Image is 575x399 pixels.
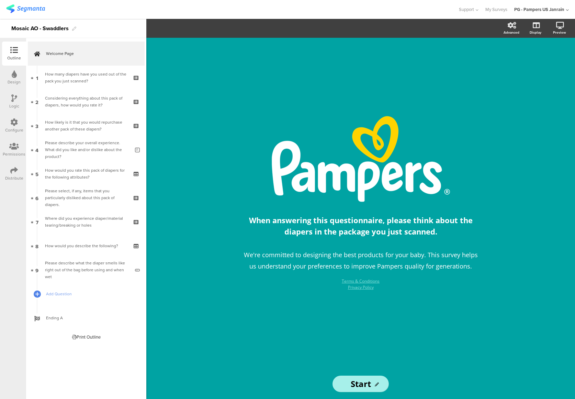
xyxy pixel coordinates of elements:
div: Print Outline [72,334,101,340]
div: Preview [553,30,566,35]
a: 8 How would you describe the following? [28,234,145,258]
a: Ending A [28,306,145,330]
div: Design [8,79,21,85]
div: PG - Pampers US Janrain [514,6,564,13]
a: 2 Considering everything about this pack of diapers, how would you rate it? [28,90,145,114]
div: Advanced [504,30,519,35]
span: Support [459,6,474,13]
span: 6 [35,194,38,202]
strong: When answering this questionnaire, please think about the diapers in the package you just scanned. [249,215,473,237]
a: 1 How many diapers have you used out of the pack you just scanned? [28,66,145,90]
span: 5 [35,170,38,178]
a: 5 How would you rate this pack of diapers for the following attributes? [28,162,145,186]
div: Outline [7,55,21,61]
span: Ending A [46,315,134,321]
span: 8 [35,242,38,250]
span: 4 [35,146,38,153]
span: Add Question [46,290,134,297]
a: 4 Please describe your overall experience. What did you like and/or dislike about the product? [28,138,145,162]
div: Mosaic AO - Swaddlers [11,23,69,34]
div: Logic [9,103,19,109]
div: Configure [5,127,23,133]
span: Welcome Page [46,50,134,57]
a: 6 Please select, if any, items that you particularly disliked about this pack of diapers. [28,186,145,210]
div: How would you rate this pack of diapers for the following attributes? [45,167,127,181]
div: Please describe what the diaper smells like right out of the bag before using and when wet [45,260,130,280]
div: Where did you experience diaper/material tearing/breaking or holes [45,215,127,229]
input: Start [332,376,388,392]
a: Terms & Conditions [342,278,380,284]
div: How many diapers have you used out of the pack you just scanned? [45,71,127,84]
span: We're committed to designing the best products for your baby. This survey helps us understand you... [244,251,478,270]
a: 3 How likely is it that you would repurchase another pack of these diapers? [28,114,145,138]
div: Distribute [5,175,23,181]
a: Welcome Page [28,42,145,66]
a: 7 Where did you experience diaper/material tearing/breaking or holes [28,210,145,234]
a: 9 Please describe what the diaper smells like right out of the bag before using and when wet [28,258,145,282]
a: Privacy Policy [348,284,374,290]
img: segmanta logo [6,4,45,13]
div: Permissions [3,151,25,157]
div: Considering everything about this pack of diapers, how would you rate it? [45,95,127,109]
span: 9 [35,266,38,274]
span: 3 [35,122,38,129]
span: 2 [35,98,38,105]
span: 1 [36,74,38,81]
div: How would you describe the following? [45,242,127,249]
div: Display [530,30,541,35]
div: Please select, if any, items that you particularly disliked about this pack of diapers. [45,187,127,208]
span: 7 [36,218,38,226]
div: How likely is it that you would repurchase another pack of these diapers? [45,119,127,133]
div: Please describe your overall experience. What did you like and/or dislike about the product? [45,139,130,160]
